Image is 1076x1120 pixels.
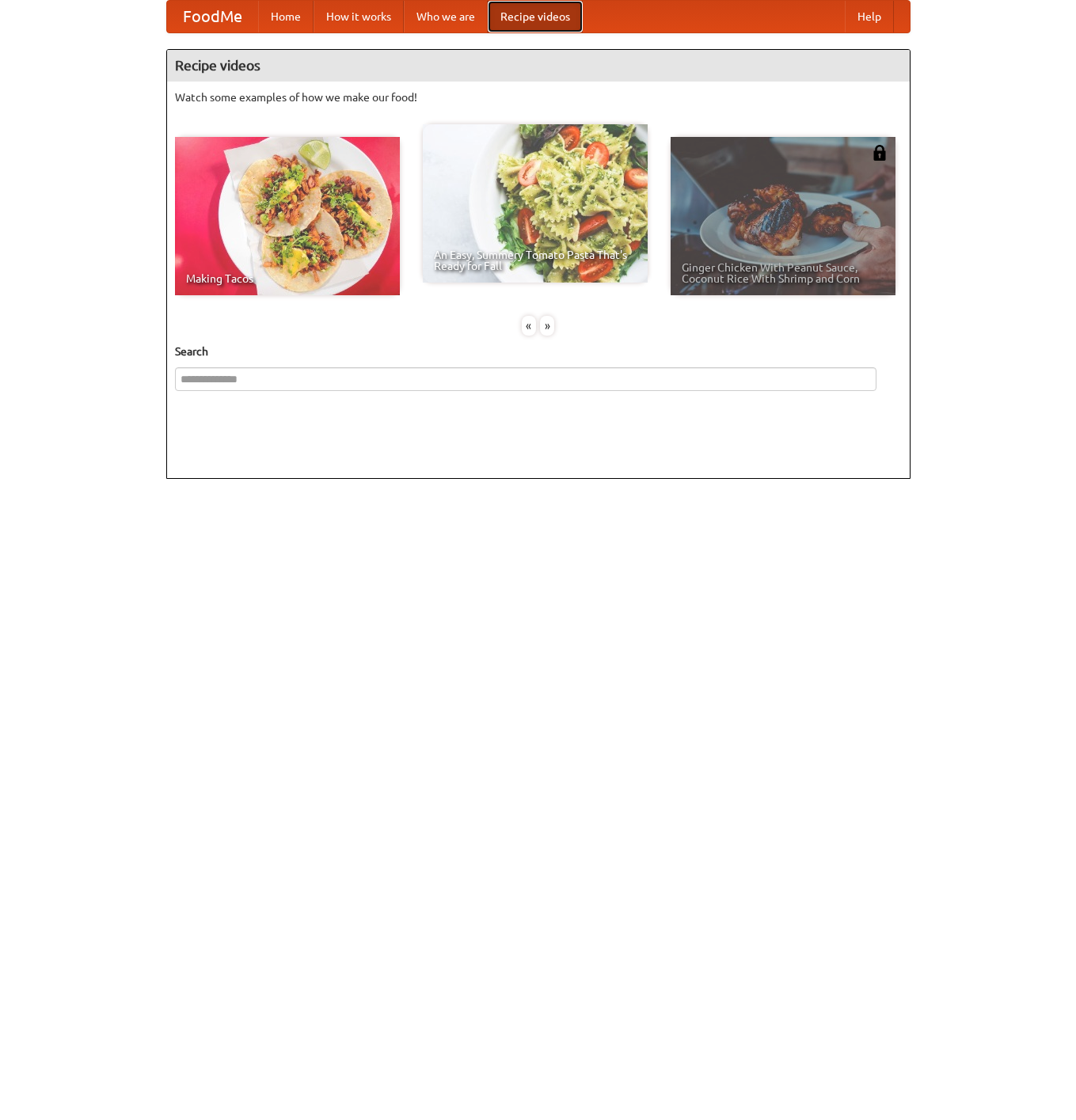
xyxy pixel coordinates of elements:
span: An Easy, Summery Tomato Pasta That's Ready for Fall [434,249,637,271]
a: An Easy, Summery Tomato Pasta That's Ready for Fall [423,124,648,283]
div: » [540,316,554,336]
a: How it works [314,1,404,32]
a: Recipe videos [488,1,583,32]
h5: Search [175,344,902,359]
p: Watch some examples of how we make our food! [175,89,902,105]
span: Making Tacos [186,273,389,284]
a: Help [845,1,894,32]
a: FoodMe [167,1,258,32]
img: 483408.png [872,145,888,161]
a: Making Tacos [175,137,400,295]
a: Who we are [404,1,488,32]
div: « [522,316,536,336]
a: Home [258,1,314,32]
h4: Recipe videos [167,50,910,82]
